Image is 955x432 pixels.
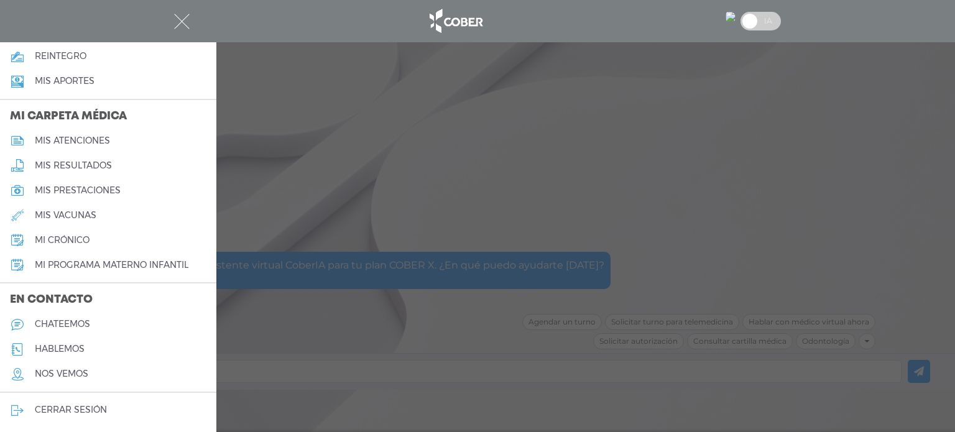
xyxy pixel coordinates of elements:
[35,76,95,86] h5: Mis aportes
[174,14,190,29] img: Cober_menu-close-white.svg
[35,136,110,146] h5: mis atenciones
[423,6,488,36] img: logo_cober_home-white.png
[726,12,736,22] img: 29766
[35,210,96,221] h5: mis vacunas
[35,235,90,246] h5: mi crónico
[35,185,121,196] h5: mis prestaciones
[35,51,86,62] h5: reintegro
[35,260,188,270] h5: mi programa materno infantil
[35,405,107,415] h5: cerrar sesión
[35,319,90,329] h5: chateemos
[35,160,112,171] h5: mis resultados
[35,344,85,354] h5: hablemos
[35,369,88,379] h5: nos vemos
